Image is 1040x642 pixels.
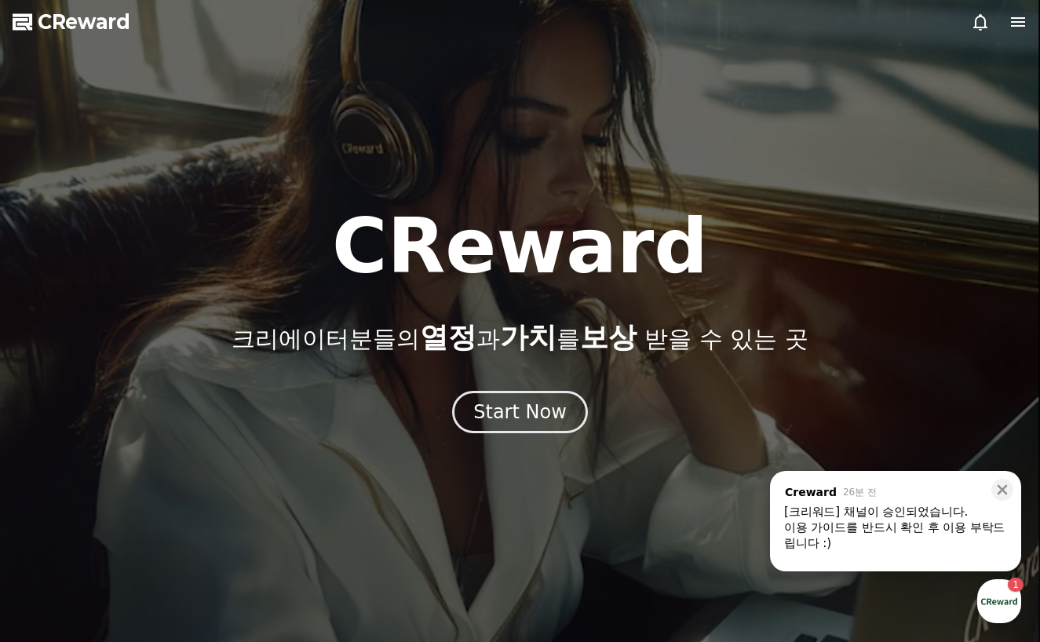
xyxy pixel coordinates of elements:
span: CReward [38,9,130,35]
a: CReward [13,9,130,35]
span: 보상 [580,321,637,353]
button: Start Now [452,391,588,433]
p: 크리에이터분들의 과 를 받을 수 있는 곳 [232,322,808,353]
span: 열정 [420,321,476,353]
span: 가치 [500,321,556,353]
div: Start Now [473,399,567,425]
a: Start Now [452,407,588,421]
h1: CReward [332,209,708,284]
